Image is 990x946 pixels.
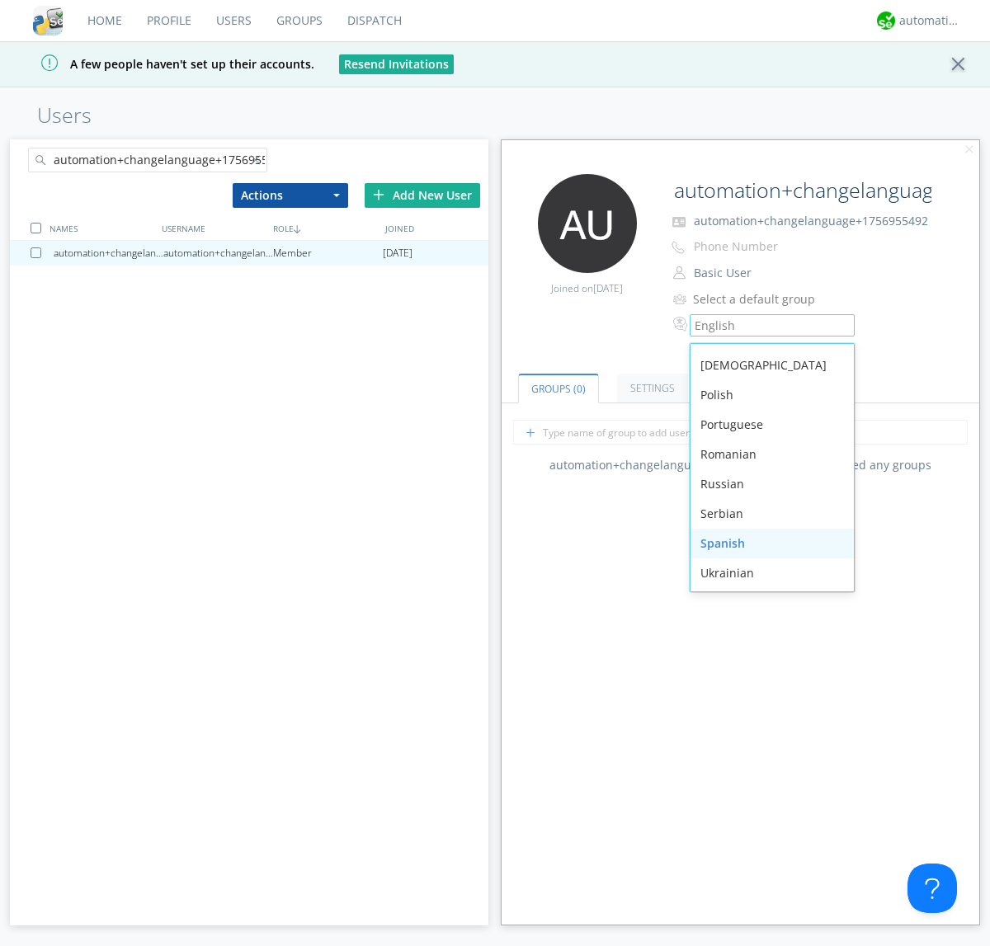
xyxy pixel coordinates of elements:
input: Name [667,174,934,207]
span: [DATE] [383,241,412,266]
div: Serbian [691,499,854,529]
span: automation+changelanguage+1756955492 [694,213,928,228]
div: automation+atlas [899,12,961,29]
div: JOINED [381,216,493,240]
div: Add New User [365,183,480,208]
span: A few people haven't set up their accounts. [12,56,314,72]
div: NAMES [45,216,157,240]
button: Basic User [688,261,853,285]
img: phone-outline.svg [672,241,685,254]
div: [DEMOGRAPHIC_DATA] [691,351,854,380]
input: Type name of group to add user to [513,420,968,445]
img: plus.svg [373,189,384,200]
div: ROLE [269,216,380,240]
div: Spanish [691,529,854,558]
div: Russian [691,469,854,499]
div: Portuguese [691,410,854,440]
img: d2d01cd9b4174d08988066c6d424eccd [877,12,895,30]
input: Search users [28,148,267,172]
div: automation+changelanguage+1756955492 [163,241,273,266]
div: Select a default group [693,291,831,308]
button: Resend Invitations [339,54,454,74]
iframe: Toggle Customer Support [907,864,957,913]
button: Actions [233,183,348,208]
a: Settings [617,374,688,402]
div: Romanian [691,440,854,469]
a: automation+changelanguage+1756955492automation+changelanguage+1756955492Member[DATE] [10,241,488,266]
div: Ukrainian [691,558,854,588]
div: automation+changelanguage+1756955492 has not joined any groups [502,457,980,473]
div: automation+changelanguage+1756955492 [54,241,163,266]
img: person-outline.svg [673,266,686,280]
img: cancel.svg [964,144,975,156]
a: Groups (0) [518,374,599,403]
span: [DATE] [593,281,623,295]
span: Joined on [551,281,623,295]
div: English [695,318,831,334]
img: 373638.png [538,174,637,273]
div: USERNAME [158,216,269,240]
div: Member [273,241,383,266]
img: icon-alert-users-thin-outline.svg [673,288,689,310]
div: Polish [691,380,854,410]
img: In groups with Translation enabled, this user's messages will be automatically translated to and ... [673,314,690,334]
img: cddb5a64eb264b2086981ab96f4c1ba7 [33,6,63,35]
